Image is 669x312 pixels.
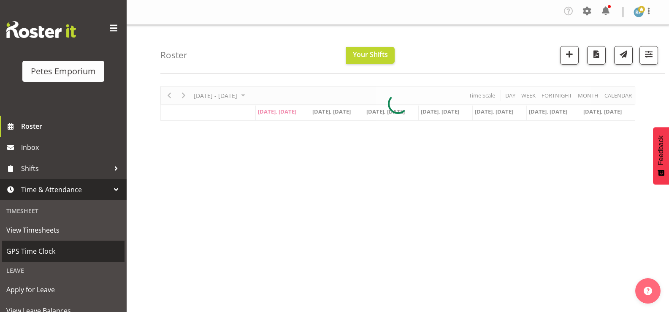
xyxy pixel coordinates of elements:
span: View Timesheets [6,224,120,236]
h4: Roster [160,50,187,60]
span: Time & Attendance [21,183,110,196]
span: Shifts [21,162,110,175]
div: Timesheet [2,202,125,220]
button: Filter Shifts [639,46,658,65]
span: Feedback [657,136,665,165]
div: Leave [2,262,125,279]
span: Inbox [21,141,122,154]
span: Apply for Leave [6,283,120,296]
button: Download a PDF of the roster according to the set date range. [587,46,606,65]
img: help-xxl-2.png [644,287,652,295]
span: Your Shifts [353,50,388,59]
a: GPS Time Clock [2,241,125,262]
button: Your Shifts [346,47,395,64]
a: Apply for Leave [2,279,125,300]
img: reina-puketapu721.jpg [634,7,644,17]
button: Send a list of all shifts for the selected filtered period to all rostered employees. [614,46,633,65]
a: View Timesheets [2,220,125,241]
div: Petes Emporium [31,65,96,78]
span: Roster [21,120,122,133]
button: Feedback - Show survey [653,127,669,184]
img: Rosterit website logo [6,21,76,38]
button: Add a new shift [560,46,579,65]
span: GPS Time Clock [6,245,120,258]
